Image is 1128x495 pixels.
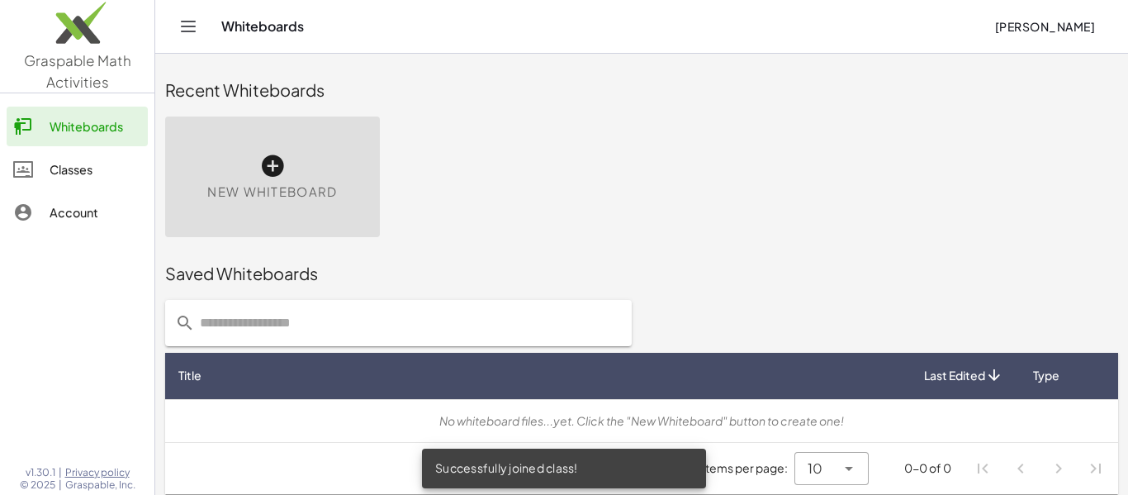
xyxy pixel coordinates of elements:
[904,459,951,477] div: 0-0 of 0
[702,459,794,477] span: Items per page:
[59,478,62,492] span: |
[50,202,141,222] div: Account
[26,466,55,479] span: v1.30.1
[178,367,201,384] span: Title
[178,412,1105,430] div: No whiteboard files...yet. Click the "New Whiteboard" button to create one!
[422,449,706,488] div: Successfully joined class!
[24,51,131,91] span: Graspable Math Activities
[994,19,1095,34] span: [PERSON_NAME]
[65,466,135,479] a: Privacy policy
[50,159,141,179] div: Classes
[981,12,1108,41] button: [PERSON_NAME]
[7,193,148,232] a: Account
[50,117,141,136] div: Whiteboards
[1033,367,1059,384] span: Type
[175,313,195,333] i: prepended action
[65,478,135,492] span: Graspable, Inc.
[207,183,337,202] span: New Whiteboard
[7,150,148,189] a: Classes
[20,478,55,492] span: © 2025
[175,13,201,40] button: Toggle navigation
[165,262,1118,285] div: Saved Whiteboards
[165,79,1118,102] div: Recent Whiteboards
[924,367,985,384] span: Last Edited
[59,466,62,479] span: |
[808,459,822,478] span: 10
[964,450,1115,488] nav: Pagination Navigation
[7,107,148,146] a: Whiteboards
